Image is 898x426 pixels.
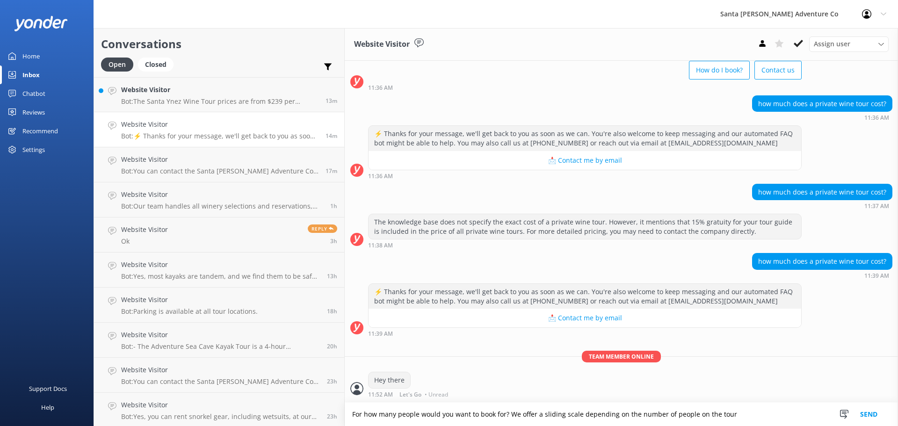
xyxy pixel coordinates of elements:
img: yonder-white-logo.png [14,16,68,31]
button: How do I book? [689,61,750,79]
p: Ok [121,237,168,245]
h4: Website Visitor [121,330,320,340]
div: Home [22,47,40,65]
a: Website VisitorBot:Parking is available at all tour locations.18h [94,288,344,323]
div: Sep 16 2025 11:52am (UTC -07:00) America/Tijuana [368,391,450,397]
span: Sep 15 2025 10:46pm (UTC -07:00) America/Tijuana [327,272,337,280]
p: Bot: You can contact the Santa [PERSON_NAME] Adventure Co. team at [PHONE_NUMBER], or by emailing... [121,167,319,175]
div: ⚡ Thanks for your message, we'll get back to you as soon as we can. You're also welcome to keep m... [369,126,801,151]
p: Bot: Yes, you can rent snorkel gear, including wetsuits, at our island storefront on [GEOGRAPHIC_... [121,412,320,421]
a: Website VisitorBot:You can contact the Santa [PERSON_NAME] Adventure Co. team at [PHONE_NUMBER], ... [94,358,344,393]
button: Send [851,403,886,426]
h4: Website Visitor [121,260,320,270]
div: ⚡ Thanks for your message, we'll get back to you as soon as we can. You're also welcome to keep m... [369,284,801,309]
div: Sep 16 2025 11:39am (UTC -07:00) America/Tijuana [752,272,892,279]
h4: Website Visitor [121,85,319,95]
a: Website VisitorBot:You can contact the Santa [PERSON_NAME] Adventure Co. team at [PHONE_NUMBER], ... [94,147,344,182]
a: Website VisitorBot:Our team handles all winery selections and reservations, partnering with over ... [94,182,344,217]
button: 📩 Contact me by email [369,151,801,170]
span: Let's Go [399,392,421,397]
a: Website VisitorBot:Yes, most kayaks are tandem, and we find them to be safer and more enjoyable t... [94,253,344,288]
strong: 11:39 AM [368,331,393,337]
p: Bot: Parking is available at all tour locations. [121,307,258,316]
h4: Website Visitor [121,189,323,200]
div: how much does a private wine tour cost? [753,184,892,200]
div: Settings [22,140,45,159]
span: Sep 16 2025 08:35am (UTC -07:00) America/Tijuana [330,237,337,245]
div: Sep 16 2025 11:36am (UTC -07:00) America/Tijuana [368,84,802,91]
div: Sep 16 2025 11:36am (UTC -07:00) America/Tijuana [368,173,802,179]
span: • Unread [425,392,448,397]
div: Open [101,58,133,72]
p: Bot: The Santa Ynez Wine Tour prices are from $239 per person on Fridays and Saturdays. From [DAT... [121,97,319,106]
span: Sep 16 2025 09:54am (UTC -07:00) America/Tijuana [330,202,337,210]
strong: 11:52 AM [368,392,393,397]
span: Sep 15 2025 12:03pm (UTC -07:00) America/Tijuana [327,412,337,420]
strong: 11:39 AM [864,273,889,279]
div: Sep 16 2025 11:36am (UTC -07:00) America/Tijuana [752,114,892,121]
strong: 11:36 AM [368,173,393,179]
h3: Website Visitor [354,38,410,51]
span: Team member online [582,351,661,362]
strong: 11:38 AM [368,243,393,248]
span: Sep 15 2025 05:27pm (UTC -07:00) America/Tijuana [327,307,337,315]
span: Reply [308,224,337,233]
div: Sep 16 2025 11:38am (UTC -07:00) America/Tijuana [368,242,802,248]
span: Assign user [814,39,850,49]
div: Closed [138,58,174,72]
p: Bot: Yes, most kayaks are tandem, and we find them to be safer and more enjoyable than single kay... [121,272,320,281]
span: Sep 15 2025 03:00pm (UTC -07:00) America/Tijuana [327,342,337,350]
div: Chatbot [22,84,45,103]
h4: Website Visitor [121,119,319,130]
h2: Conversations [101,35,337,53]
h4: Website Visitor [121,365,320,375]
div: Recommend [22,122,58,140]
div: Help [41,398,54,417]
p: Bot: You can contact the Santa [PERSON_NAME] Adventure Co. team at [PHONE_NUMBER], or by emailing... [121,377,320,386]
button: Contact us [754,61,802,79]
a: Closed [138,59,178,69]
div: Sep 16 2025 11:39am (UTC -07:00) America/Tijuana [368,330,802,337]
span: Sep 16 2025 11:39am (UTC -07:00) America/Tijuana [326,132,337,140]
textarea: For how many people would you want to book for? We offer a sliding scale depending on the number ... [345,403,898,426]
div: how much does a private wine tour cost? [753,253,892,269]
a: Website VisitorOkReply3h [94,217,344,253]
strong: 11:36 AM [864,115,889,121]
span: Sep 16 2025 11:35am (UTC -07:00) America/Tijuana [326,167,337,175]
span: Sep 16 2025 11:39am (UTC -07:00) America/Tijuana [326,97,337,105]
a: Website VisitorBot:The Santa Ynez Wine Tour prices are from $239 per person on Fridays and Saturd... [94,77,344,112]
div: Assign User [809,36,889,51]
h4: Website Visitor [121,400,320,410]
h4: Website Visitor [121,295,258,305]
p: Bot: Our team handles all winery selections and reservations, partnering with over a dozen premie... [121,202,323,210]
div: Reviews [22,103,45,122]
a: Website VisitorBot:- The Adventure Sea Cave Kayak Tour is a 4-hour immersive experience, includin... [94,323,344,358]
span: Sep 15 2025 12:20pm (UTC -07:00) America/Tijuana [327,377,337,385]
button: 📩 Contact me by email [369,309,801,327]
div: The knowledge base does not specify the exact cost of a private wine tour. However, it mentions t... [369,214,801,239]
div: Inbox [22,65,40,84]
h4: Website Visitor [121,224,168,235]
h4: Website Visitor [121,154,319,165]
p: Bot: - The Adventure Sea Cave Kayak Tour is a 4-hour immersive experience, including preparation,... [121,342,320,351]
div: Support Docs [29,379,67,398]
div: Sep 16 2025 11:37am (UTC -07:00) America/Tijuana [752,202,892,209]
a: Website VisitorBot:⚡ Thanks for your message, we'll get back to you as soon as we can. You're als... [94,112,344,147]
strong: 11:37 AM [864,203,889,209]
strong: 11:36 AM [368,85,393,91]
div: Hey there [369,372,410,388]
p: Bot: ⚡ Thanks for your message, we'll get back to you as soon as we can. You're also welcome to k... [121,132,319,140]
a: Open [101,59,138,69]
div: how much does a private wine tour cost? [753,96,892,112]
